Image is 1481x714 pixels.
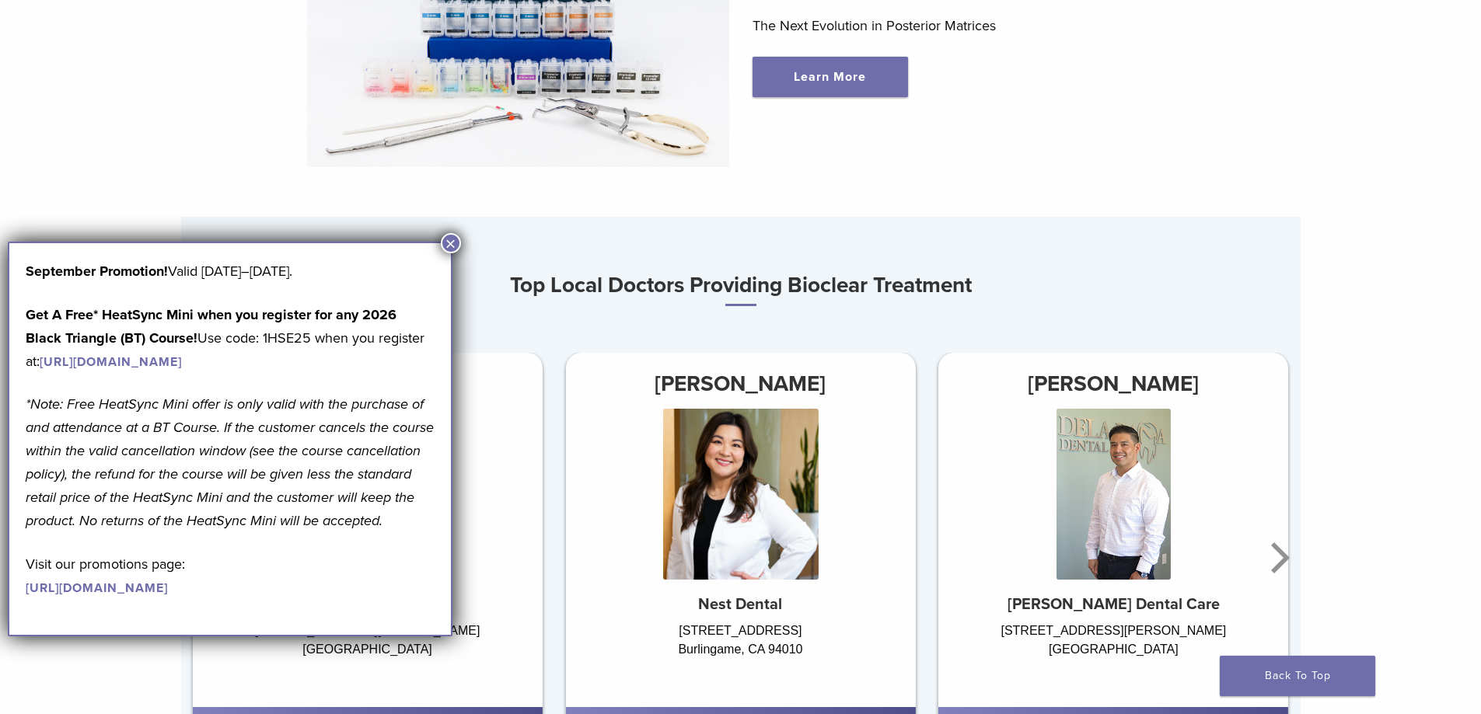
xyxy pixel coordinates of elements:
[26,259,435,283] p: Valid [DATE]–[DATE].
[662,409,818,580] img: DR. Jennifer Chew
[753,14,1175,37] p: The Next Evolution in Posterior Matrices
[181,266,1301,306] h3: Top Local Doctors Providing Bioclear Treatment
[938,365,1288,402] h3: [PERSON_NAME]
[753,57,908,97] a: Learn More
[26,303,435,373] p: Use code: 1HSE25 when you register at:
[40,354,182,370] a: [URL][DOMAIN_NAME]
[441,233,461,253] button: Close
[26,263,168,280] b: September Promotion!
[1008,595,1220,614] strong: [PERSON_NAME] Dental Care
[193,622,543,691] div: [STREET_ADDRESS][PERSON_NAME] [GEOGRAPHIC_DATA]
[26,306,396,347] strong: Get A Free* HeatSync Mini when you register for any 2026 Black Triangle (BT) Course!
[1262,511,1293,604] button: Next
[1057,409,1171,580] img: Andrew Dela Rama
[565,365,915,402] h3: [PERSON_NAME]
[565,622,915,691] div: [STREET_ADDRESS] Burlingame, CA 94010
[26,395,434,529] em: *Note: Free HeatSync Mini offer is only valid with the purchase of and attendance at a BT Course....
[1220,656,1375,696] a: Back To Top
[698,595,782,614] strong: Nest Dental
[26,580,168,596] a: [URL][DOMAIN_NAME]
[938,622,1288,691] div: [STREET_ADDRESS][PERSON_NAME] [GEOGRAPHIC_DATA]
[26,552,435,599] p: Visit our promotions page:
